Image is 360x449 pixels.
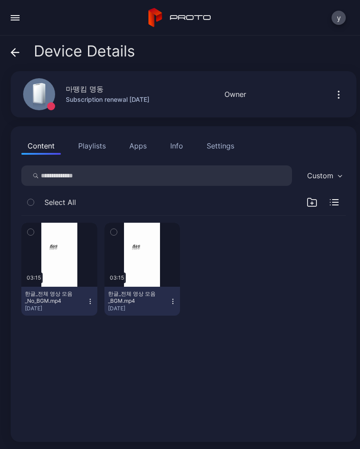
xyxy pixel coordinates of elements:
[108,305,170,312] div: [DATE]
[164,137,189,155] button: Info
[44,197,76,208] span: Select All
[34,43,135,60] span: Device Details
[25,290,74,305] div: 한글_전체 영상 모음_No_BGM.mp4
[307,171,333,180] div: Custom
[72,137,112,155] button: Playlists
[170,140,183,151] div: Info
[66,94,149,105] div: Subscription renewal [DATE]
[200,137,240,155] button: Settings
[332,11,346,25] button: y
[21,137,61,155] button: Content
[104,287,180,316] button: 한글_전체 영상 모음_BGM.mp4[DATE]
[66,84,104,94] div: 마뗑킴 명동
[21,287,97,316] button: 한글_전체 영상 모음_No_BGM.mp4[DATE]
[303,165,346,186] button: Custom
[25,305,87,312] div: [DATE]
[224,89,246,100] div: Owner
[123,137,153,155] button: Apps
[207,140,234,151] div: Settings
[108,290,157,305] div: 한글_전체 영상 모음_BGM.mp4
